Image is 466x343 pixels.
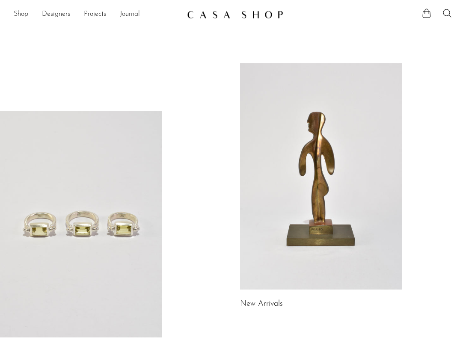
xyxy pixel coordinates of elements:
a: Journal [120,9,140,20]
a: Designers [42,9,70,20]
a: New Arrivals [240,300,283,308]
a: Shop [14,9,28,20]
ul: NEW HEADER MENU [14,7,180,22]
a: Projects [84,9,106,20]
nav: Desktop navigation [14,7,180,22]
